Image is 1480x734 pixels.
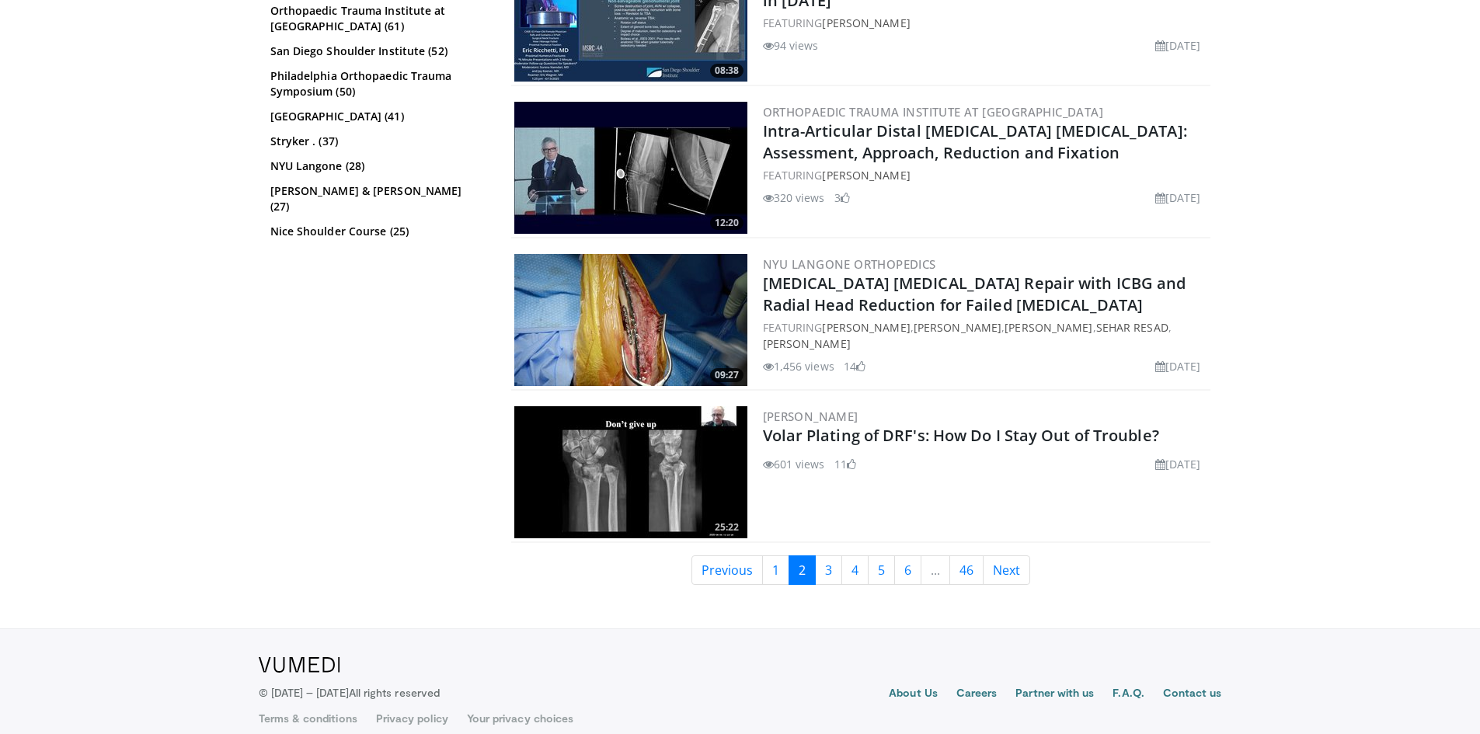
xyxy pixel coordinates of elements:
[1096,320,1168,335] a: Sehar Resad
[822,168,910,183] a: [PERSON_NAME]
[511,555,1210,585] nav: Search results pages
[956,685,998,704] a: Careers
[270,183,484,214] a: [PERSON_NAME] & [PERSON_NAME] (27)
[763,15,1207,31] div: FEATURING
[514,406,747,538] a: 25:22
[763,190,825,206] li: 320 views
[763,336,851,351] a: [PERSON_NAME]
[1155,456,1201,472] li: [DATE]
[376,711,448,726] a: Privacy policy
[270,68,484,99] a: Philadelphia Orthopaedic Trauma Symposium (50)
[710,216,743,230] span: 12:20
[691,555,763,585] a: Previous
[763,37,819,54] li: 94 views
[763,167,1207,183] div: FEATURING
[710,64,743,78] span: 08:38
[349,686,440,699] span: All rights reserved
[762,555,789,585] a: 1
[763,425,1159,446] a: Volar Plating of DRF's: How Do I Stay Out of Trouble?
[763,104,1104,120] a: Orthopaedic Trauma Institute at [GEOGRAPHIC_DATA]
[1163,685,1222,704] a: Contact us
[914,320,1001,335] a: [PERSON_NAME]
[868,555,895,585] a: 5
[710,368,743,382] span: 09:27
[789,555,816,585] a: 2
[270,43,484,59] a: San Diego Shoulder Institute (52)
[844,358,865,374] li: 14
[259,685,441,701] p: © [DATE] – [DATE]
[259,711,357,726] a: Terms & conditions
[514,102,747,234] a: 12:20
[763,409,858,424] a: [PERSON_NAME]
[259,657,340,673] img: VuMedi Logo
[763,319,1207,352] div: FEATURING , , , ,
[889,685,938,704] a: About Us
[1015,685,1094,704] a: Partner with us
[822,320,910,335] a: [PERSON_NAME]
[514,254,747,386] a: 09:27
[1155,37,1201,54] li: [DATE]
[1155,358,1201,374] li: [DATE]
[763,256,936,272] a: NYU Langone Orthopedics
[763,456,825,472] li: 601 views
[270,158,484,174] a: NYU Langone (28)
[834,190,850,206] li: 3
[763,273,1186,315] a: [MEDICAL_DATA] [MEDICAL_DATA] Repair with ICBG and Radial Head Reduction for Failed [MEDICAL_DATA]
[983,555,1030,585] a: Next
[467,711,573,726] a: Your privacy choices
[1113,685,1144,704] a: F.A.Q.
[270,3,484,34] a: Orthopaedic Trauma Institute at [GEOGRAPHIC_DATA] (61)
[822,16,910,30] a: [PERSON_NAME]
[514,102,747,234] img: 12765687-9d5a-49c6-bc9a-7b6f97b572c8.300x170_q85_crop-smart_upscale.jpg
[270,134,484,149] a: Stryker . (37)
[1005,320,1092,335] a: [PERSON_NAME]
[270,224,484,239] a: Nice Shoulder Course (25)
[841,555,869,585] a: 4
[834,456,856,472] li: 11
[763,358,834,374] li: 1,456 views
[894,555,921,585] a: 6
[1155,190,1201,206] li: [DATE]
[949,555,984,585] a: 46
[270,109,484,124] a: [GEOGRAPHIC_DATA] (41)
[514,406,747,538] img: ebe61d0f-8e1b-483b-889e-3f37e4d5c071.300x170_q85_crop-smart_upscale.jpg
[763,120,1187,163] a: Intra-Articular Distal [MEDICAL_DATA] [MEDICAL_DATA]: Assessment, Approach, Reduction and Fixation
[710,520,743,534] span: 25:22
[815,555,842,585] a: 3
[514,254,747,386] img: 701f4cd5-525e-4ba9-aa50-79fb4386ff7d.jpg.300x170_q85_crop-smart_upscale.jpg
